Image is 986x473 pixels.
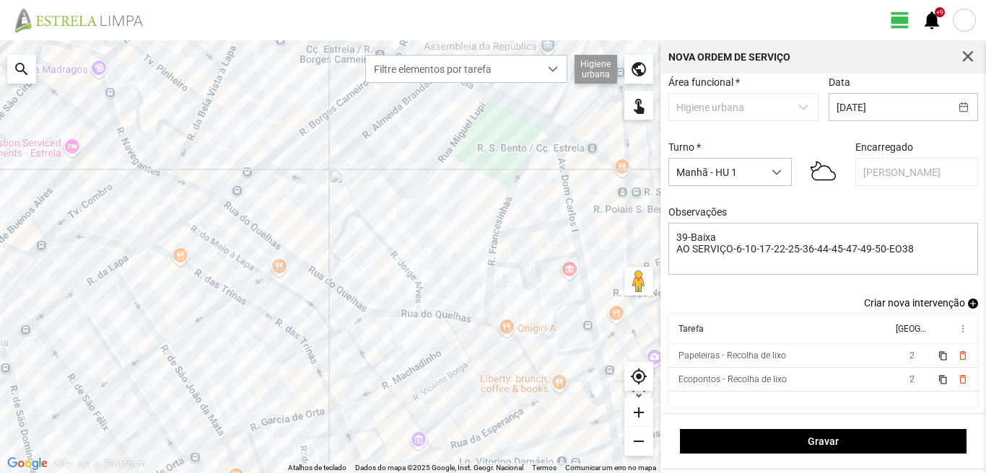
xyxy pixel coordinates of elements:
div: search [7,55,36,84]
span: notifications [921,9,943,31]
a: Comunicar um erro no mapa [565,464,656,472]
button: Arraste o Pegman para o mapa para abrir o Street View [624,267,653,296]
div: +9 [935,7,945,17]
button: delete_outline [956,350,968,361]
a: Termos (abre num novo separador) [532,464,557,472]
div: remove [624,427,653,456]
span: add [968,299,978,309]
div: Ecopontos - Recolha de lixo [679,374,787,384]
div: [GEOGRAPHIC_DATA] [895,324,925,334]
div: my_location [624,362,653,391]
label: Área funcional * [668,76,740,88]
a: Abrir esta área no Google Maps (abre uma nova janela) [4,454,51,473]
span: Manhã - HU 1 [669,159,763,185]
img: 03n.svg [811,156,836,186]
span: 2 [909,374,915,384]
span: Criar nova intervenção [864,297,965,309]
button: Atalhos de teclado [288,463,346,473]
button: delete_outline [956,373,968,385]
button: content_copy [938,373,949,385]
div: Higiene urbana [575,55,617,84]
label: Encarregado [855,141,913,153]
label: Data [829,76,850,88]
img: file [10,7,159,33]
button: content_copy [938,350,949,361]
div: dropdown trigger [763,159,791,185]
label: Observações [668,206,727,218]
span: Gravar [688,436,959,447]
span: view_day [889,9,911,31]
div: add [624,398,653,427]
span: 2 [909,350,915,361]
div: Nova Ordem de Serviço [668,52,790,62]
div: touch_app [624,91,653,120]
div: Tarefa [679,324,704,334]
span: Filtre elementos por tarefa [366,56,539,82]
div: dropdown trigger [539,56,567,82]
div: public [624,55,653,84]
label: Turno * [668,141,701,153]
button: Gravar [680,429,967,454]
img: Google [4,454,51,473]
span: Dados do mapa ©2025 Google, Inst. Geogr. Nacional [355,464,523,472]
span: content_copy [938,351,947,361]
div: Papeleiras - Recolha de lixo [679,350,786,361]
span: more_vert [956,323,968,335]
span: content_copy [938,375,947,384]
